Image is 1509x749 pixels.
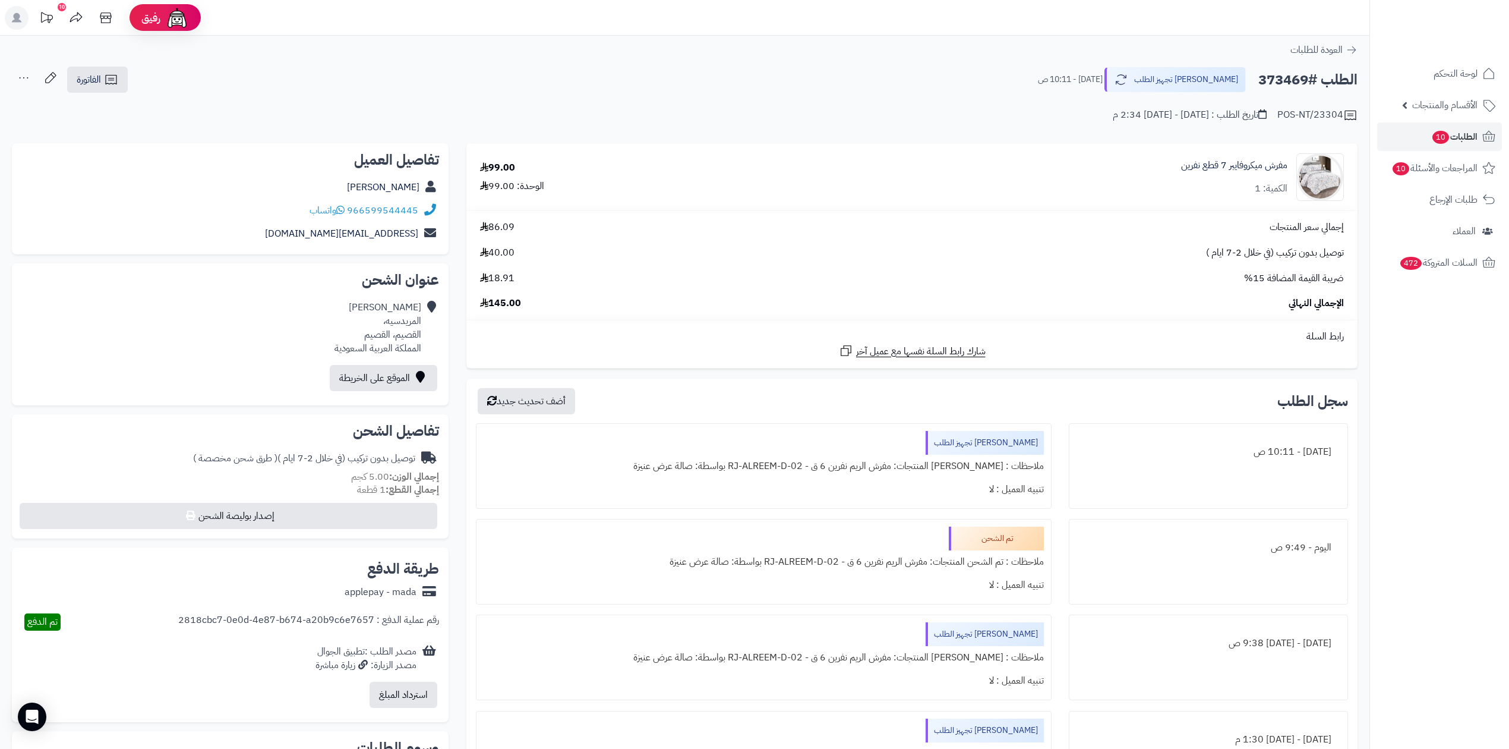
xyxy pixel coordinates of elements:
span: الطلبات [1431,128,1478,145]
a: واتساب [310,203,345,218]
a: العملاء [1377,217,1502,246]
a: 966599544445 [347,203,418,218]
div: [DATE] - 10:11 ص [1076,440,1340,464]
div: applepay - mada [345,586,416,599]
span: 145.00 [480,297,521,310]
div: رقم عملية الدفع : 2818cbc7-0e0d-4e87-b674-a20b9c6e7657 [178,613,439,631]
strong: إجمالي القطع: [386,483,439,497]
span: طلبات الإرجاع [1429,191,1478,208]
div: تنبيه العميل : لا [484,478,1044,501]
span: توصيل بدون تركيب (في خلال 2-7 ايام ) [1206,246,1344,260]
small: [DATE] - 10:11 ص [1038,74,1103,86]
a: الطلبات10 [1377,122,1502,151]
span: شارك رابط السلة نفسها مع عميل آخر [856,345,986,358]
span: ضريبة القيمة المضافة 15% [1244,272,1344,285]
div: توصيل بدون تركيب (في خلال 2-7 ايام ) [193,452,415,465]
button: استرداد المبلغ [370,682,437,708]
button: أضف تحديث جديد [478,388,575,414]
small: 5.00 كجم [351,470,439,484]
div: مصدر الزيارة: زيارة مباشرة [315,659,416,672]
span: 10 [1432,131,1449,144]
span: 10 [1393,162,1409,175]
a: العودة للطلبات [1290,43,1358,57]
span: 472 [1400,257,1422,270]
button: [PERSON_NAME] تجهيز الطلب [1104,67,1246,92]
div: [PERSON_NAME] تجهيز الطلب [926,622,1044,646]
div: 10 [58,3,66,11]
div: اليوم - 9:49 ص [1076,536,1340,559]
h2: الطلب #373469 [1258,68,1358,92]
a: لوحة التحكم [1377,59,1502,88]
span: العملاء [1453,223,1476,240]
span: الأقسام والمنتجات [1412,97,1478,114]
div: [PERSON_NAME] المريدسيه، القصيم، القصيم المملكة العربية السعودية [334,301,421,355]
span: العودة للطلبات [1290,43,1343,57]
div: تم الشحن [949,527,1044,550]
h2: طريقة الدفع [367,562,439,576]
span: المراجعات والأسئلة [1391,160,1478,177]
span: 18.91 [480,272,514,285]
div: تنبيه العميل : لا [484,574,1044,597]
button: إصدار بوليصة الشحن [20,503,437,529]
div: POS-NT/23304 [1277,108,1358,122]
a: المراجعات والأسئلة10 [1377,154,1502,182]
div: [DATE] - [DATE] 9:38 ص [1076,632,1340,655]
img: 1752907550-1-90x90.jpg [1297,153,1343,201]
h2: تفاصيل الشحن [21,424,439,438]
span: رفيق [141,11,160,25]
div: ملاحظات : [PERSON_NAME] المنتجات: مفرش الريم نفرين 6 ق - RJ-ALREEM-D-02 بواسطة: صالة عرض عنيزة [484,455,1044,478]
div: ملاحظات : [PERSON_NAME] المنتجات: مفرش الريم نفرين 6 ق - RJ-ALREEM-D-02 بواسطة: صالة عرض عنيزة [484,646,1044,669]
div: تاريخ الطلب : [DATE] - [DATE] 2:34 م [1113,108,1267,122]
h2: تفاصيل العميل [21,153,439,167]
a: [EMAIL_ADDRESS][DOMAIN_NAME] [265,226,418,241]
img: ai-face.png [165,6,189,30]
div: رابط السلة [471,330,1353,344]
a: مفرش ميكروفايبر 7 قطع نفرين [1181,159,1287,172]
div: ملاحظات : تم الشحن المنتجات: مفرش الريم نفرين 6 ق - RJ-ALREEM-D-02 بواسطة: صالة عرض عنيزة [484,550,1044,574]
div: مصدر الطلب :تطبيق الجوال [315,645,416,672]
a: السلات المتروكة472 [1377,248,1502,277]
span: إجمالي سعر المنتجات [1270,221,1344,234]
h2: عنوان الشحن [21,273,439,287]
span: السلات المتروكة [1399,254,1478,271]
span: 86.09 [480,221,514,234]
div: [PERSON_NAME] تجهيز الطلب [926,431,1044,455]
strong: إجمالي الوزن: [389,470,439,484]
div: Open Intercom Messenger [18,703,46,731]
div: الكمية: 1 [1255,182,1287,196]
div: الوحدة: 99.00 [480,180,544,193]
a: تحديثات المنصة [31,6,61,33]
a: الموقع على الخريطة [330,365,437,391]
span: 40.00 [480,246,514,260]
div: 99.00 [480,161,515,175]
div: [PERSON_NAME] تجهيز الطلب [926,719,1044,742]
a: الفاتورة [67,67,128,93]
small: 1 قطعة [357,483,439,497]
div: تنبيه العميل : لا [484,669,1044,693]
h3: سجل الطلب [1277,394,1348,408]
span: تم الدفع [27,615,58,629]
span: لوحة التحكم [1434,65,1478,82]
a: طلبات الإرجاع [1377,185,1502,214]
span: الفاتورة [77,73,101,87]
a: شارك رابط السلة نفسها مع عميل آخر [839,344,986,358]
span: ( طرق شحن مخصصة ) [193,451,277,465]
a: [PERSON_NAME] [347,180,419,194]
span: الإجمالي النهائي [1289,297,1344,310]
